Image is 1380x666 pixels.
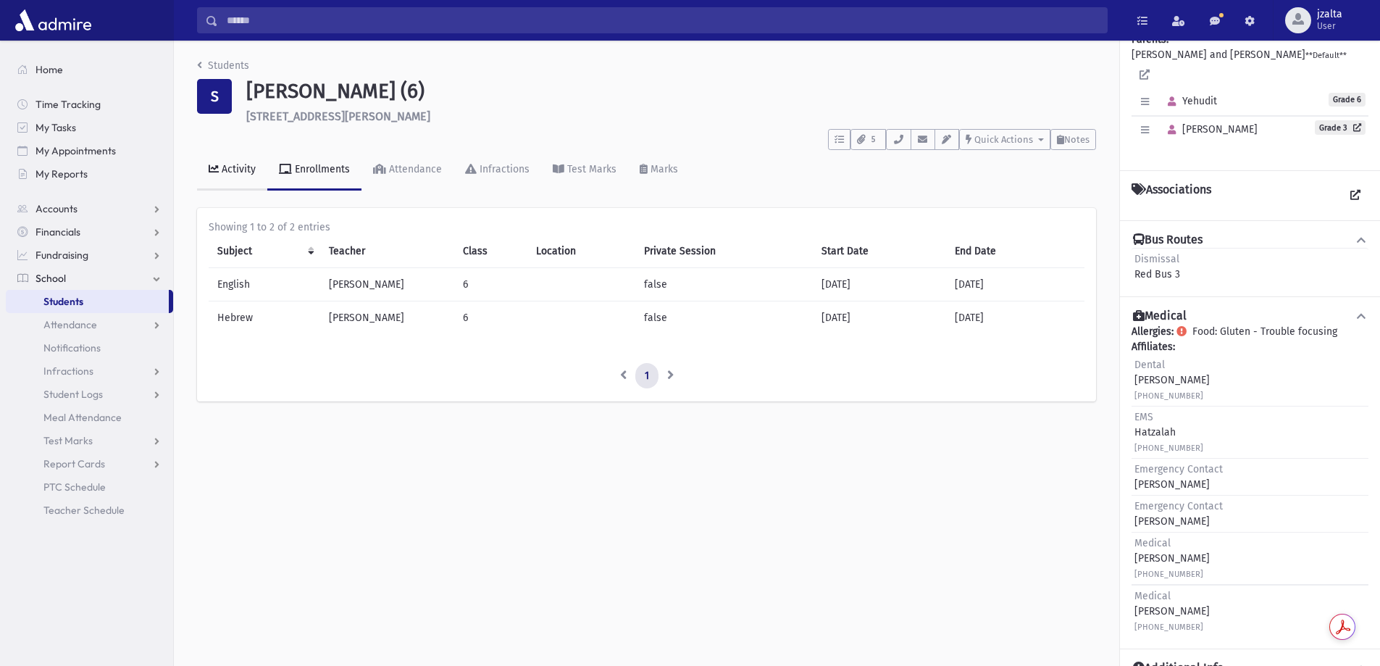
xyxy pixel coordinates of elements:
div: Infractions [477,163,530,175]
td: 6 [454,301,527,334]
a: Accounts [6,197,173,220]
a: Infractions [6,359,173,383]
td: false [635,267,813,301]
a: Grade 3 [1315,120,1366,135]
a: My Appointments [6,139,173,162]
span: School [35,272,66,285]
a: 1 [635,363,658,389]
h6: [STREET_ADDRESS][PERSON_NAME] [246,109,1096,123]
div: Attendance [386,163,442,175]
b: Affiliates: [1132,341,1175,353]
span: My Appointments [35,144,116,157]
td: Hebrew [209,301,320,334]
button: Medical [1132,309,1368,324]
a: Students [6,290,169,313]
td: false [635,301,813,334]
span: Financials [35,225,80,238]
span: My Reports [35,167,88,180]
div: Activity [219,163,256,175]
span: Test Marks [43,434,93,447]
a: My Tasks [6,116,173,139]
input: Search [218,7,1107,33]
span: Dismissal [1134,253,1179,265]
span: Emergency Contact [1134,463,1223,475]
span: Accounts [35,202,78,215]
a: Fundraising [6,243,173,267]
td: English [209,267,320,301]
span: Students [43,295,83,308]
th: End Date [946,235,1084,268]
small: [PHONE_NUMBER] [1134,391,1203,401]
div: Showing 1 to 2 of 2 entries [209,220,1084,235]
th: Location [527,235,636,268]
a: Test Marks [541,150,628,191]
td: [DATE] [946,301,1084,334]
span: Teacher Schedule [43,504,125,517]
span: Dental [1134,359,1165,371]
span: User [1317,20,1342,32]
a: Infractions [453,150,541,191]
div: S [197,79,232,114]
span: Emergency Contact [1134,500,1223,512]
span: Time Tracking [35,98,101,111]
span: Report Cards [43,457,105,470]
span: Attendance [43,318,97,331]
a: PTC Schedule [6,475,173,499]
button: 5 [850,129,886,150]
a: Attendance [6,313,173,336]
a: Meal Attendance [6,406,173,429]
span: Notes [1064,134,1090,145]
span: Infractions [43,365,93,378]
a: Home [6,58,173,81]
a: Test Marks [6,429,173,452]
h1: [PERSON_NAME] (6) [246,79,1096,104]
span: Yehudit [1161,95,1217,107]
a: Attendance [361,150,453,191]
div: [PERSON_NAME] [1134,357,1210,403]
td: [PERSON_NAME] [320,301,454,334]
span: EMS [1134,411,1153,423]
a: School [6,267,173,290]
div: [PERSON_NAME] [1134,499,1223,529]
div: Red Bus 3 [1134,251,1180,282]
div: Test Marks [564,163,616,175]
span: My Tasks [35,121,76,134]
div: Hatzalah [1134,409,1203,455]
a: Teacher Schedule [6,499,173,522]
a: My Reports [6,162,173,186]
div: Marks [648,163,678,175]
a: Activity [197,150,267,191]
small: [PHONE_NUMBER] [1134,623,1203,632]
td: [DATE] [813,267,946,301]
span: Home [35,63,63,76]
button: Bus Routes [1132,233,1368,248]
th: Class [454,235,527,268]
div: [PERSON_NAME] [1134,462,1223,492]
a: Marks [628,150,690,191]
a: Student Logs [6,383,173,406]
small: [PHONE_NUMBER] [1134,570,1203,579]
a: Financials [6,220,173,243]
span: Meal Attendance [43,411,122,424]
div: [PERSON_NAME] and [PERSON_NAME] [1132,32,1368,159]
th: Subject [209,235,320,268]
span: 5 [867,133,879,146]
span: [PERSON_NAME] [1161,123,1258,136]
span: Medical [1134,537,1171,549]
div: [PERSON_NAME] [1134,588,1210,634]
td: [DATE] [813,301,946,334]
a: Students [197,59,249,72]
a: Notifications [6,336,173,359]
span: PTC Schedule [43,480,106,494]
span: Notifications [43,341,101,354]
a: Enrollments [267,150,361,191]
td: [DATE] [946,267,1084,301]
nav: breadcrumb [197,58,249,79]
span: Grade 6 [1329,93,1366,107]
span: Quick Actions [974,134,1033,145]
span: Fundraising [35,249,88,262]
a: Report Cards [6,452,173,475]
th: Private Session [635,235,813,268]
a: View all Associations [1342,183,1368,209]
b: Allergies: [1132,325,1174,338]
